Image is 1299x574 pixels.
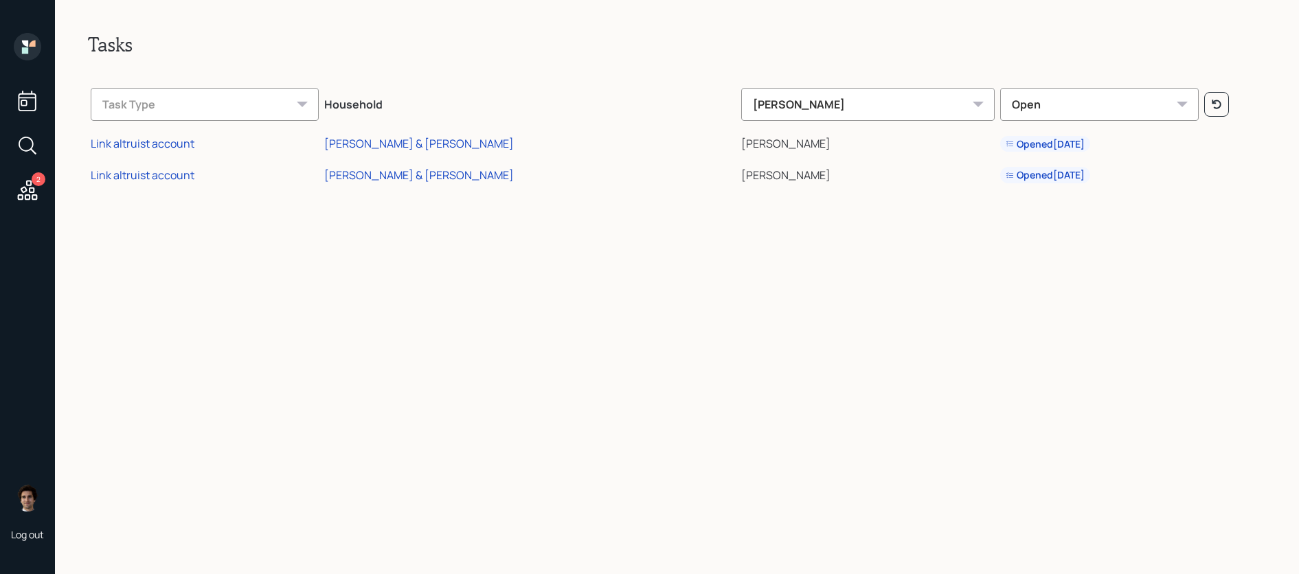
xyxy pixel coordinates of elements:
div: Link altruist account [91,168,194,183]
div: Open [1000,88,1199,121]
div: Log out [11,528,44,541]
div: Opened [DATE] [1006,168,1085,182]
div: [PERSON_NAME] & [PERSON_NAME] [324,168,514,183]
div: [PERSON_NAME] [741,88,994,121]
h2: Tasks [88,33,1266,56]
img: harrison-schaefer-headshot-2.png [14,484,41,512]
td: [PERSON_NAME] [738,157,997,189]
div: Opened [DATE] [1006,137,1085,151]
div: Link altruist account [91,136,194,151]
td: [PERSON_NAME] [738,126,997,158]
div: 2 [32,172,45,186]
th: Household [321,78,738,126]
div: [PERSON_NAME] & [PERSON_NAME] [324,136,514,151]
div: Task Type [91,88,319,121]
